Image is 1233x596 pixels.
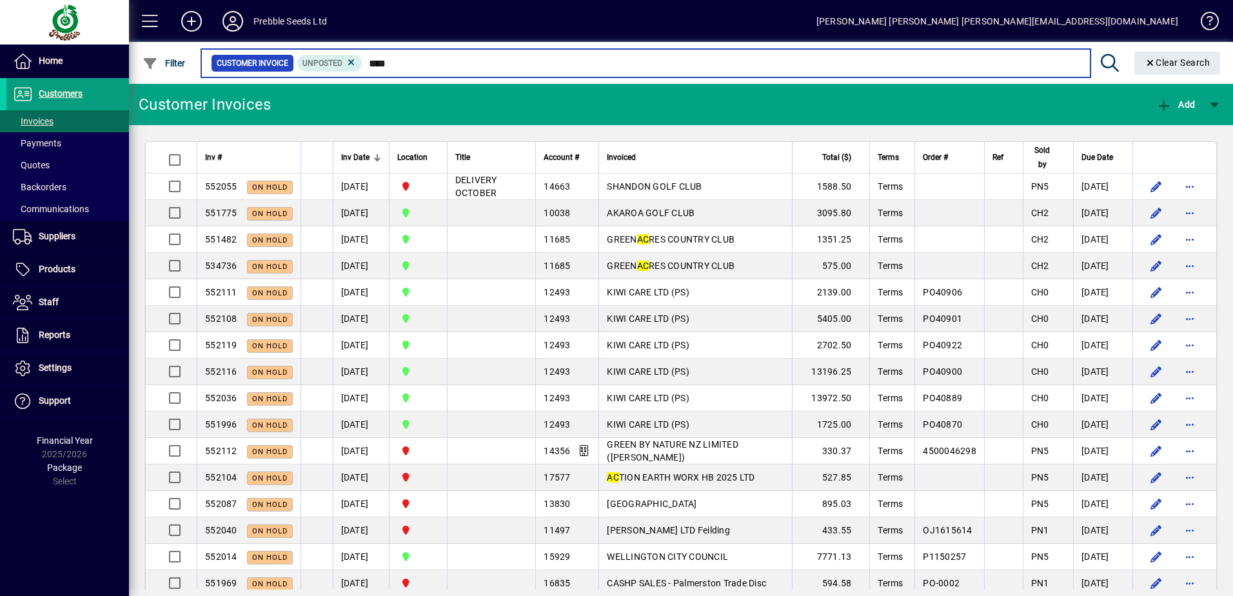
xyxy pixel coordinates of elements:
[878,234,903,244] span: Terms
[205,499,237,509] span: 552087
[205,578,237,588] span: 551969
[397,523,439,537] span: PALMERSTON NORTH
[544,234,570,244] span: 11685
[252,474,288,482] span: On hold
[1146,493,1167,514] button: Edit
[333,491,389,517] td: [DATE]
[143,58,186,68] span: Filter
[6,286,129,319] a: Staff
[1073,226,1132,253] td: [DATE]
[1031,419,1049,430] span: CH0
[205,525,237,535] span: 552040
[1179,441,1200,461] button: More options
[6,154,129,176] a: Quotes
[544,419,570,430] span: 12493
[822,150,851,164] span: Total ($)
[792,544,869,570] td: 7771.13
[607,208,695,218] span: AKAROA GOLF CLUB
[878,340,903,350] span: Terms
[1179,520,1200,541] button: More options
[455,175,497,198] span: DELIVERY OCTOBER
[1146,546,1167,567] button: Edit
[1031,313,1049,324] span: CH0
[39,264,75,274] span: Products
[1146,441,1167,461] button: Edit
[333,226,389,253] td: [DATE]
[1156,99,1195,110] span: Add
[1073,306,1132,332] td: [DATE]
[1179,573,1200,593] button: More options
[6,176,129,198] a: Backorders
[39,88,83,99] span: Customers
[1179,308,1200,329] button: More options
[792,279,869,306] td: 2139.00
[607,150,636,164] span: Invoiced
[1153,93,1198,116] button: Add
[333,412,389,438] td: [DATE]
[1031,578,1049,588] span: PN1
[397,232,439,246] span: CHRISTCHURCH
[397,391,439,405] span: CHRISTCHURCH
[607,578,766,588] span: CASHP SALES - Palmerston Trade Disc
[397,206,439,220] span: CHRISTCHURCH
[205,340,237,350] span: 552119
[878,208,903,218] span: Terms
[923,446,976,456] span: 4500046298
[878,313,903,324] span: Terms
[397,444,439,458] span: PALMERSTON NORTH
[878,393,903,403] span: Terms
[6,385,129,417] a: Support
[1031,551,1049,562] span: PN5
[607,340,689,350] span: KIWI CARE LTD (PS)
[205,419,237,430] span: 551996
[816,11,1178,32] div: [PERSON_NAME] [PERSON_NAME] [PERSON_NAME][EMAIL_ADDRESS][DOMAIN_NAME]
[544,150,591,164] div: Account #
[333,385,389,412] td: [DATE]
[333,544,389,570] td: [DATE]
[205,393,237,403] span: 552036
[333,517,389,544] td: [DATE]
[1073,517,1132,544] td: [DATE]
[1031,393,1049,403] span: CH0
[1031,287,1049,297] span: CH0
[1179,493,1200,514] button: More options
[252,580,288,588] span: On hold
[397,497,439,511] span: PALMERSTON NORTH
[923,150,948,164] span: Order #
[37,435,93,446] span: Financial Year
[1031,261,1049,271] span: CH2
[878,287,903,297] span: Terms
[1146,335,1167,355] button: Edit
[923,313,962,324] span: PO40901
[455,150,528,164] div: Title
[1146,573,1167,593] button: Edit
[13,116,54,126] span: Invoices
[397,576,439,590] span: PALMERSTON NORTH
[1031,366,1049,377] span: CH0
[792,253,869,279] td: 575.00
[6,253,129,286] a: Products
[1179,388,1200,408] button: More options
[252,368,288,377] span: On hold
[1073,412,1132,438] td: [DATE]
[923,393,962,403] span: PO40889
[1031,472,1049,482] span: PN5
[1073,174,1132,200] td: [DATE]
[607,234,735,244] span: GREEN RES COUNTRY CLUB
[397,417,439,432] span: CHRISTCHURCH
[333,279,389,306] td: [DATE]
[39,55,63,66] span: Home
[39,363,72,373] span: Settings
[1031,181,1049,192] span: PN5
[341,150,370,164] span: Inv Date
[47,462,82,473] span: Package
[397,150,439,164] div: Location
[607,313,689,324] span: KIWI CARE LTD (PS)
[607,551,728,562] span: WELLINGTON CITY COUNCIL
[1179,229,1200,250] button: More options
[878,366,903,377] span: Terms
[1179,282,1200,303] button: More options
[205,313,237,324] span: 552108
[607,181,702,192] span: SHANDON GOLF CLUB
[1081,150,1113,164] span: Due Date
